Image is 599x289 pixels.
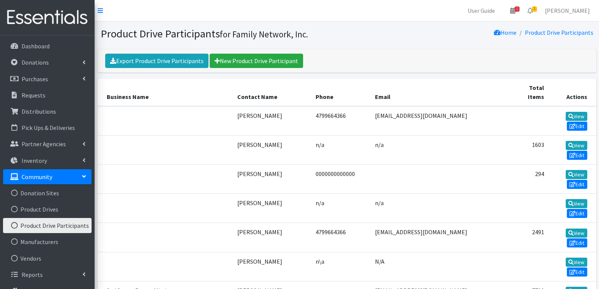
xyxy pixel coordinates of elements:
small: for Family Network, Inc. [220,29,308,40]
th: Phone [311,79,370,106]
td: 0000000000000 [311,164,370,193]
a: Edit [567,151,587,160]
td: [PERSON_NAME] [233,106,311,136]
a: Inventory [3,153,92,168]
a: 1 [504,3,521,18]
p: Requests [22,91,45,99]
td: [PERSON_NAME] [233,252,311,281]
span: 1 [515,6,520,12]
a: Edit [567,238,587,247]
p: Reports [22,271,43,278]
td: [EMAIL_ADDRESS][DOMAIN_NAME] [370,223,514,252]
a: Product Drive Participants [3,218,92,233]
td: 4799664366 [311,106,370,136]
td: [PERSON_NAME] [233,223,311,252]
a: Product Drive Participants [525,29,593,36]
a: View [566,229,587,238]
a: View [566,199,587,208]
a: Home [494,29,517,36]
td: n/a [370,194,514,223]
td: [EMAIL_ADDRESS][DOMAIN_NAME] [370,106,514,136]
td: [PERSON_NAME] [233,135,311,164]
th: Email [370,79,514,106]
a: View [566,170,587,179]
a: Reports [3,267,92,282]
td: 294 [514,164,549,193]
td: n\a [311,252,370,281]
a: Edit [567,267,587,277]
p: Partner Agencies [22,140,66,148]
a: New Product Drive Participant [210,54,303,68]
td: [PERSON_NAME] [233,164,311,193]
a: Purchases [3,71,92,87]
p: Community [22,173,52,181]
a: 2 [521,3,539,18]
a: Pick Ups & Deliveries [3,120,92,135]
a: Partner Agencies [3,136,92,151]
a: Requests [3,88,92,103]
a: Donations [3,55,92,70]
a: View [566,112,587,121]
p: Purchases [22,75,48,83]
a: View [566,258,587,267]
th: Business Name [98,79,233,106]
th: Contact Name [233,79,311,106]
th: Actions [549,79,596,106]
img: HumanEssentials [3,5,92,30]
a: Edit [567,122,587,131]
td: N/A [370,252,514,281]
a: Community [3,169,92,184]
a: Product Drives [3,202,92,217]
td: 1603 [514,135,549,164]
a: View [566,141,587,150]
a: Edit [567,180,587,189]
td: n/a [311,135,370,164]
p: Distributions [22,108,56,115]
td: 4799664366 [311,223,370,252]
a: Edit [567,209,587,218]
p: Donations [22,59,49,66]
td: 2491 [514,223,549,252]
a: Donation Sites [3,185,92,201]
td: n/a [311,194,370,223]
a: User Guide [462,3,501,18]
span: 2 [532,6,537,12]
p: Dashboard [22,42,50,50]
td: n/a [370,135,514,164]
th: Total Items [514,79,549,106]
a: Export Product Drive Participants [105,54,208,68]
td: [PERSON_NAME] [233,194,311,223]
a: Dashboard [3,39,92,54]
a: Manufacturers [3,234,92,249]
a: [PERSON_NAME] [539,3,596,18]
h1: Product Drive Participants [101,27,344,40]
a: Vendors [3,251,92,266]
a: Distributions [3,104,92,119]
p: Inventory [22,157,47,164]
p: Pick Ups & Deliveries [22,124,75,131]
